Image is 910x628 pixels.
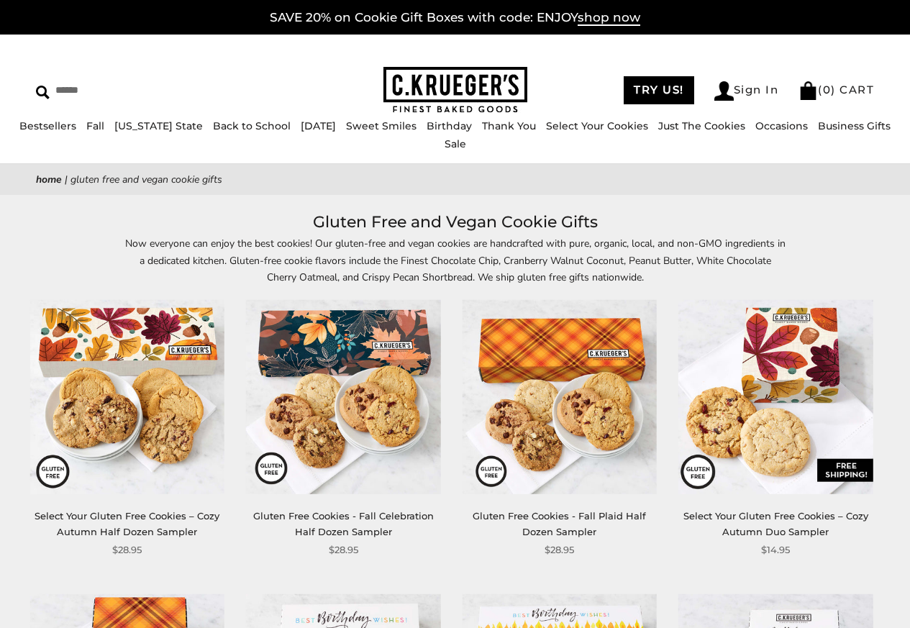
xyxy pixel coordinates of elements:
[124,235,786,285] p: Now everyone can enjoy the best cookies! Our gluten-free and vegan cookies are handcrafted with p...
[445,137,466,150] a: Sale
[86,119,104,132] a: Fall
[36,171,874,188] nav: breadcrumbs
[683,510,868,537] a: Select Your Gluten Free Cookies – Cozy Autumn Duo Sampler
[253,510,434,537] a: Gluten Free Cookies - Fall Celebration Half Dozen Sampler
[36,86,50,99] img: Search
[35,510,219,537] a: Select Your Gluten Free Cookies – Cozy Autumn Half Dozen Sampler
[19,119,76,132] a: Bestsellers
[58,209,852,235] h1: Gluten Free and Vegan Cookie Gifts
[473,510,646,537] a: Gluten Free Cookies - Fall Plaid Half Dozen Sampler
[114,119,203,132] a: [US_STATE] State
[463,300,657,494] img: Gluten Free Cookies - Fall Plaid Half Dozen Sampler
[270,10,640,26] a: SAVE 20% on Cookie Gift Boxes with code: ENJOYshop now
[658,119,745,132] a: Just The Cookies
[427,119,472,132] a: Birthday
[714,81,734,101] img: Account
[30,300,224,494] img: Select Your Gluten Free Cookies – Cozy Autumn Half Dozen Sampler
[329,542,358,558] span: $28.95
[246,300,440,494] img: Gluten Free Cookies - Fall Celebration Half Dozen Sampler
[36,173,62,186] a: Home
[70,173,222,186] span: Gluten Free and Vegan Cookie Gifts
[578,10,640,26] span: shop now
[301,119,336,132] a: [DATE]
[112,542,142,558] span: $28.95
[65,173,68,186] span: |
[383,67,527,114] img: C.KRUEGER'S
[546,119,648,132] a: Select Your Cookies
[755,119,808,132] a: Occasions
[823,83,832,96] span: 0
[545,542,574,558] span: $28.95
[818,119,891,132] a: Business Gifts
[798,81,818,100] img: Bag
[346,119,417,132] a: Sweet Smiles
[678,300,873,494] img: Select Your Gluten Free Cookies – Cozy Autumn Duo Sampler
[482,119,536,132] a: Thank You
[624,76,694,104] a: TRY US!
[36,79,228,101] input: Search
[761,542,790,558] span: $14.95
[798,83,874,96] a: (0) CART
[714,81,779,101] a: Sign In
[213,119,291,132] a: Back to School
